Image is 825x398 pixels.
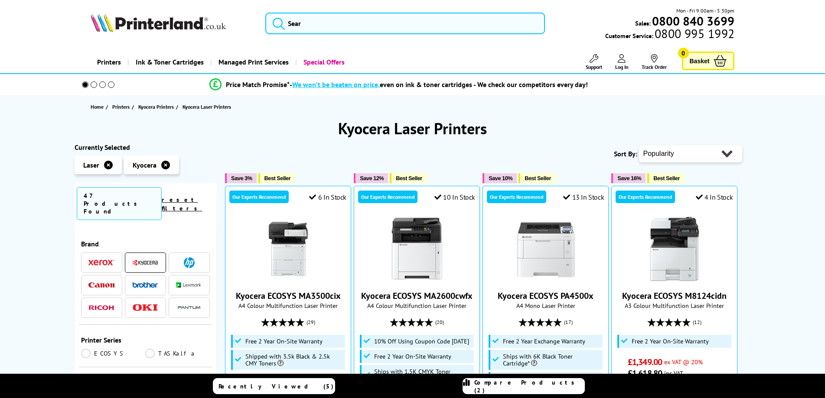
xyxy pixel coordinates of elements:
[295,51,351,73] a: Special Offers
[132,280,158,291] a: Brother
[256,217,321,282] img: Kyocera ECOSYS MA3500cix
[290,80,588,89] div: - even on ink & toner cartridges - We check our competitors every day!
[435,314,444,330] span: (20)
[309,193,346,201] div: 6 In Stock
[385,275,450,283] a: Kyocera ECOSYS MA2600cwfx
[360,175,384,181] span: Save 12%
[483,173,517,183] button: Save 10%
[616,191,675,203] div: Our Experts Recommend
[88,305,114,310] img: Ricoh
[75,143,217,152] div: Currently Selected
[690,55,710,67] span: Basket
[138,102,174,111] span: Kyocera Printers
[91,13,226,32] img: Printerland Logo
[354,173,388,183] button: Save 12%
[693,314,701,330] span: (12)
[616,301,733,310] span: A3 Colour Multifunction Laser Printer
[586,54,602,70] a: Support
[489,175,512,181] span: Save 10%
[176,302,202,313] img: Pantum
[374,368,472,382] span: Ships with 1.5K CMYK Toner Cartridges*
[390,173,427,183] button: Best Seller
[77,187,162,220] span: 47 Products Found
[138,102,176,111] a: Kyocera Printers
[564,314,573,330] span: (17)
[652,13,734,29] b: 0800 840 3699
[518,173,555,183] button: Best Seller
[653,175,680,181] span: Best Seller
[91,102,106,111] a: Home
[88,282,114,288] img: Canon
[642,217,707,282] img: Kyocera ECOSYS M8124cidn
[230,301,346,310] span: A4 Colour Multifunction Laser Printer
[359,301,475,310] span: A4 Colour Multifunction Laser Printer
[81,336,210,344] span: Printer Series
[653,29,734,38] span: 0800 995 1992
[503,338,585,345] span: Free 2 Year Exchange Warranty
[70,77,728,92] li: modal_Promise
[265,13,545,34] input: Sear
[132,282,158,288] img: Brother
[374,353,451,360] span: Free 2 Year On-Site Warranty
[256,275,321,283] a: Kyocera ECOSYS MA3500cix
[75,118,751,139] h1: Kyocera Laser Printers
[664,369,683,377] span: inc VAT
[628,356,662,368] span: £1,349.00
[611,173,646,183] button: Save 16%
[136,51,204,73] span: Ink & Toner Cartridges
[525,175,551,181] span: Best Seller
[642,54,667,70] a: Track Order
[127,51,210,73] a: Ink & Toner Cartridges
[628,368,662,379] span: £1,618.80
[231,175,252,181] span: Save 3%
[463,378,585,394] a: Compare Products (2)
[236,290,341,301] a: Kyocera ECOSYS MA3500cix
[91,13,255,34] a: Printerland Logo
[664,358,703,366] span: ex VAT @ 20%
[81,349,146,358] a: ECOSYS
[696,193,733,201] div: 4 In Stock
[563,193,604,201] div: 13 In Stock
[635,19,651,27] span: Sales:
[132,302,158,313] a: OKI
[133,161,157,169] span: Kyocera
[682,52,735,70] a: Basket 0
[226,80,290,89] span: Price Match Promise*
[229,191,289,203] div: Our Experts Recommend
[622,290,727,301] a: Kyocera ECOSYS M8124cidn
[88,302,114,313] a: Ricoh
[245,353,343,367] span: Shipped with 3.5k Black & 2.5k CMY Toners
[361,290,473,301] a: Kyocera ECOSYS MA2600cwfx
[132,257,158,268] a: Kyocera
[385,217,450,282] img: Kyocera ECOSYS MA2600cwfx
[396,175,422,181] span: Best Seller
[614,149,637,158] span: Sort By:
[513,275,578,283] a: Kyocera ECOSYS PA4500x
[132,304,158,311] img: OKI
[358,191,417,203] div: Our Experts Recommend
[487,191,546,203] div: Our Experts Recommend
[176,280,202,291] a: Lexmark
[176,257,202,268] a: HP
[678,48,689,58] span: 0
[651,17,734,25] a: 0800 840 3699
[213,378,335,394] a: Recently Viewed (5)
[586,64,602,70] span: Support
[434,193,475,201] div: 10 In Stock
[245,338,323,345] span: Free 2 Year On-Site Warranty
[615,64,629,70] span: Log In
[88,280,114,291] a: Canon
[225,173,256,183] button: Save 3%
[162,196,202,212] a: reset filters
[617,175,641,181] span: Save 16%
[264,175,291,181] span: Best Seller
[184,257,195,268] img: HP
[487,301,604,310] span: A4 Mono Laser Printer
[218,382,334,390] span: Recently Viewed (5)
[91,51,127,73] a: Printers
[83,161,99,169] span: Laser
[498,290,593,301] a: Kyocera ECOSYS PA4500x
[258,173,295,183] button: Best Seller
[474,379,584,394] span: Compare Products (2)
